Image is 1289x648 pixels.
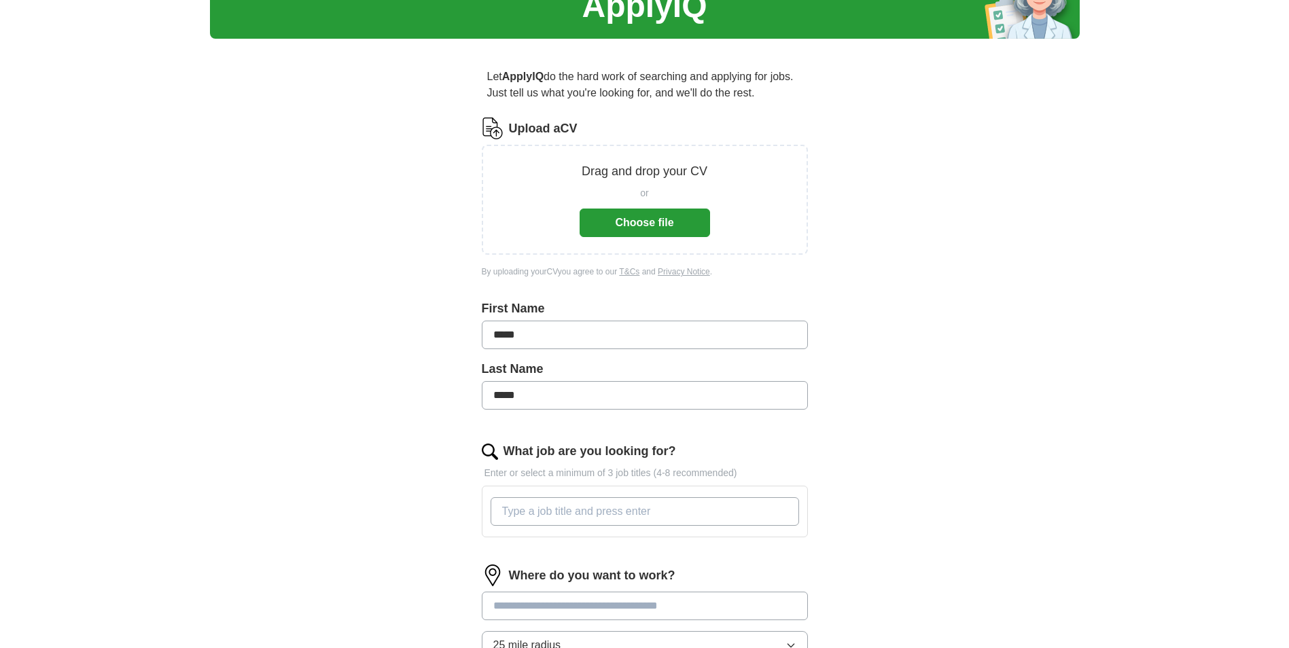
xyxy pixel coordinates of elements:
[509,120,578,138] label: Upload a CV
[502,71,544,82] strong: ApplyIQ
[482,444,498,460] img: search.png
[640,186,648,200] span: or
[482,300,808,318] label: First Name
[482,266,808,278] div: By uploading your CV you agree to our and .
[482,118,504,139] img: CV Icon
[482,466,808,480] p: Enter or select a minimum of 3 job titles (4-8 recommended)
[482,564,504,586] img: location.png
[580,209,710,237] button: Choose file
[582,162,707,181] p: Drag and drop your CV
[504,442,676,461] label: What job are you looking for?
[509,566,675,585] label: Where do you want to work?
[491,497,799,526] input: Type a job title and press enter
[482,63,808,107] p: Let do the hard work of searching and applying for jobs. Just tell us what you're looking for, an...
[619,267,639,276] a: T&Cs
[658,267,710,276] a: Privacy Notice
[482,360,808,378] label: Last Name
